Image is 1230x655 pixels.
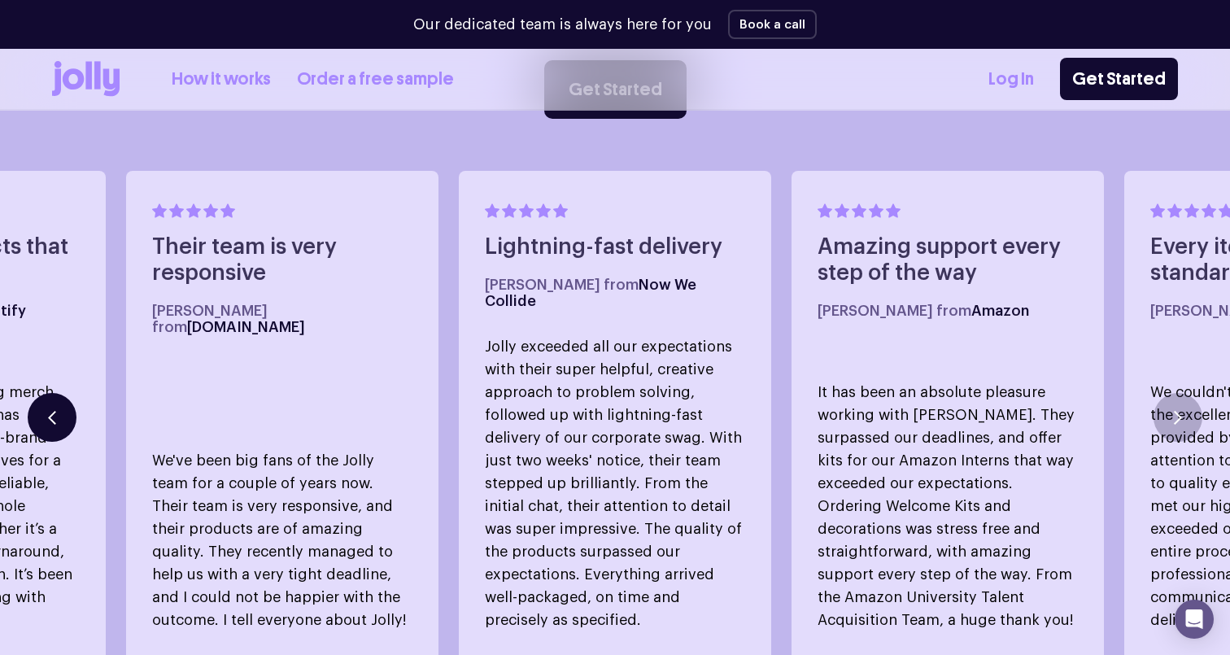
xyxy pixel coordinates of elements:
div: Open Intercom Messenger [1175,600,1214,639]
h4: Lightning-fast delivery [485,234,745,260]
p: Jolly exceeded all our expectations with their super helpful, creative approach to problem solvin... [485,335,745,631]
h4: Their team is very responsive [152,234,412,286]
p: We've been big fans of the Jolly team for a couple of years now. Their team is very responsive, a... [152,449,412,631]
h5: [PERSON_NAME] from [818,303,1078,319]
p: Our dedicated team is always here for you [413,14,712,36]
a: Get Started [1060,58,1178,100]
h5: [PERSON_NAME] from [485,277,745,309]
h5: [PERSON_NAME] from [152,303,412,335]
a: Order a free sample [297,66,454,93]
span: Amazon [971,303,1029,318]
button: Book a call [728,10,817,39]
a: How it works [172,66,271,93]
span: Now We Collide [485,277,696,308]
h4: Amazing support every step of the way [818,234,1078,286]
p: It has been an absolute pleasure working with [PERSON_NAME]. They surpassed our deadlines, and of... [818,381,1078,631]
span: [DOMAIN_NAME] [187,320,305,334]
a: Log In [988,66,1034,93]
